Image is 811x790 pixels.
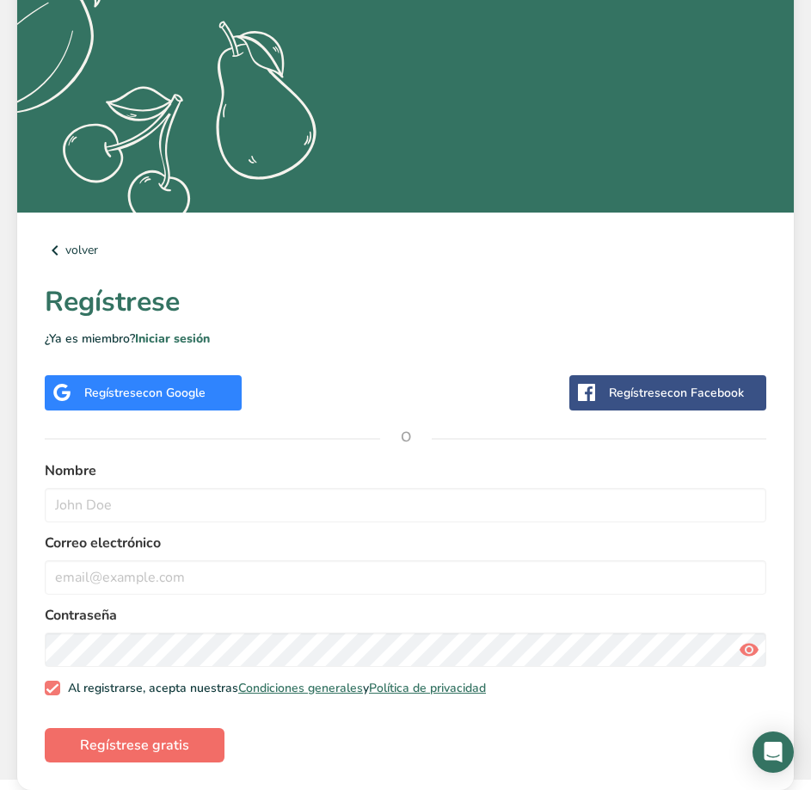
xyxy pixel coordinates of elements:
div: Regístrese [84,384,206,402]
label: Correo electrónico [45,533,766,553]
h1: Regístrese [45,281,766,323]
label: Nombre [45,460,766,481]
input: email@example.com [45,560,766,595]
span: O [380,411,432,463]
button: Regístrese gratis [45,728,224,762]
input: John Doe [45,488,766,522]
span: Regístrese gratis [80,735,189,756]
span: con Google [143,385,206,401]
a: volver [45,240,766,261]
p: ¿Ya es miembro? [45,330,766,348]
a: Política de privacidad [369,680,486,696]
span: Al registrarse, acepta nuestras y [60,681,487,696]
label: Contraseña [45,605,766,626]
div: Open Intercom Messenger [753,731,794,773]
div: Regístrese [609,384,744,402]
span: con Facebook [667,385,744,401]
a: Iniciar sesión [135,330,210,347]
a: Condiciones generales [238,680,363,696]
